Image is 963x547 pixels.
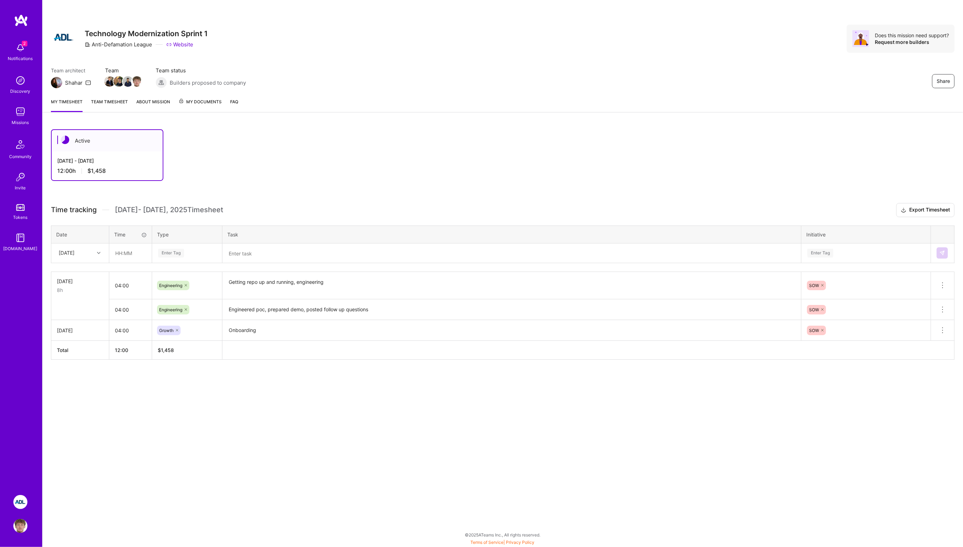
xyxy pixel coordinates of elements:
div: [DATE] [57,327,103,334]
img: teamwork [13,105,27,119]
span: Team status [156,67,246,74]
th: Total [51,341,109,360]
a: Team timesheet [91,98,128,112]
img: Builders proposed to company [156,77,167,88]
span: Team [105,67,142,74]
img: Invite [13,170,27,184]
span: Builders proposed to company [170,79,246,86]
input: HH:MM [109,276,152,295]
span: | [471,540,535,545]
span: $1,458 [87,167,106,175]
a: My timesheet [51,98,83,112]
a: Website [166,41,193,48]
input: HH:MM [109,300,152,319]
img: Team Member Avatar [113,76,124,87]
div: [DOMAIN_NAME] [4,245,38,252]
img: Team Member Avatar [104,76,115,87]
button: Export Timesheet [896,203,955,217]
div: Missions [12,119,29,126]
div: Active [52,130,163,151]
textarea: Getting repo up and running, engineering [223,273,800,299]
div: Shahar [65,79,83,86]
img: Team Member Avatar [123,76,133,87]
input: HH:MM [110,244,151,262]
th: 12:00 [109,341,152,360]
div: Invite [15,184,26,191]
div: 12:00 h [57,167,157,175]
img: logo [14,14,28,27]
span: My Documents [178,98,222,106]
div: 8h [57,286,103,294]
textarea: Engineered poc, prepared demo, posted follow up questions [223,300,800,319]
span: Engineering [159,283,182,288]
textarea: Onboarding [223,321,800,340]
img: Active [61,136,69,144]
span: Share [937,78,950,85]
a: About Mission [136,98,170,112]
a: My Documents [178,98,222,112]
span: SOW [809,283,819,288]
span: Growth [159,328,174,333]
button: Share [932,74,955,88]
div: Request more builders [875,39,949,45]
span: [DATE] - [DATE] , 2025 Timesheet [115,206,223,214]
img: Community [12,136,29,153]
img: guide book [13,231,27,245]
th: Type [152,226,222,243]
img: Team Member Avatar [132,76,142,87]
a: Team Member Avatar [114,76,123,87]
i: icon Chevron [97,251,100,255]
img: Team Architect [51,77,62,88]
div: [DATE] - [DATE] [57,157,157,164]
a: Team Member Avatar [123,76,132,87]
div: Does this mission need support? [875,32,949,39]
span: Time tracking [51,206,97,214]
a: User Avatar [12,519,29,533]
div: [DATE] [59,249,74,257]
div: Initiative [806,231,926,238]
i: icon Mail [85,80,91,85]
div: Notifications [8,55,33,62]
a: Team Member Avatar [132,76,142,87]
div: Tokens [13,214,28,221]
img: ADL: Technology Modernization Sprint 1 [13,495,27,509]
span: 2 [22,41,27,46]
img: bell [13,41,27,55]
i: icon CompanyGray [85,42,90,47]
span: SOW [809,307,819,312]
div: Anti-Defamation League [85,41,152,48]
span: Team architect [51,67,91,74]
img: discovery [13,73,27,87]
div: © 2025 ATeams Inc., All rights reserved. [42,526,963,543]
img: Submit [939,250,945,256]
div: [DATE] [57,278,103,285]
span: SOW [809,328,819,333]
span: Engineering [159,307,182,312]
div: Time [114,231,147,238]
div: Enter Tag [807,248,833,259]
a: FAQ [230,98,238,112]
img: Avatar [852,30,869,47]
img: User Avatar [13,519,27,533]
a: Privacy Policy [506,540,535,545]
i: icon Download [901,207,906,214]
span: $ 1,458 [158,347,174,353]
h3: Technology Modernization Sprint 1 [85,29,208,38]
div: Community [9,153,32,160]
th: Date [51,226,109,243]
a: ADL: Technology Modernization Sprint 1 [12,495,29,509]
a: Terms of Service [471,540,504,545]
img: tokens [16,204,25,211]
img: Company Logo [51,25,76,50]
div: Enter Tag [158,248,184,259]
a: Team Member Avatar [105,76,114,87]
div: Discovery [11,87,31,95]
input: HH:MM [109,321,152,340]
th: Task [222,226,801,243]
